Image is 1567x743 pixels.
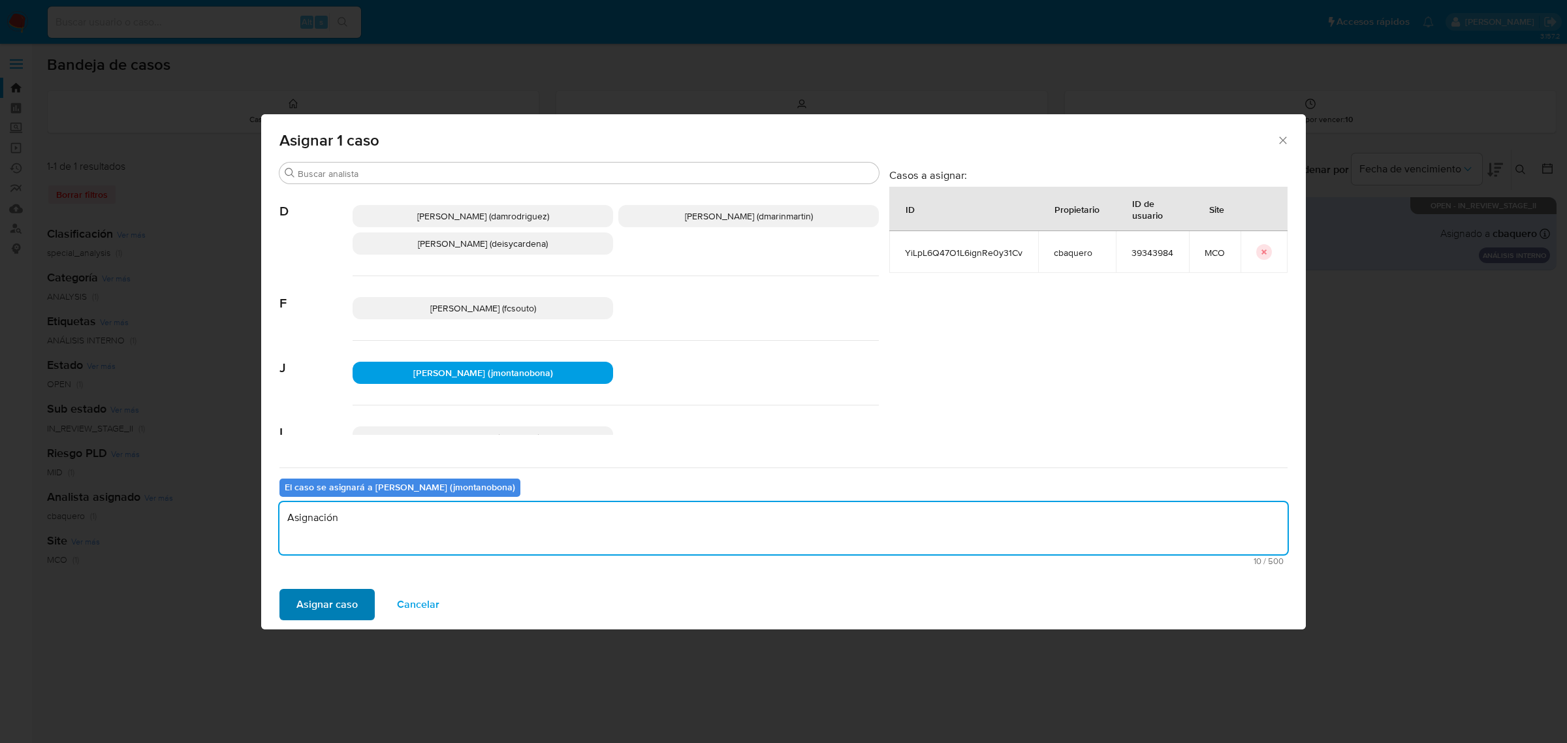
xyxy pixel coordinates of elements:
span: L [279,405,353,441]
span: [PERSON_NAME] (jmontanobona) [413,366,553,379]
span: 39343984 [1132,247,1173,259]
textarea: Asignación [279,502,1288,554]
div: ID [890,193,930,225]
span: [PERSON_NAME] (dmarinmartin) [685,210,813,223]
span: [PERSON_NAME] (damrodriguez) [417,210,549,223]
span: cbaquero [1054,247,1100,259]
div: [PERSON_NAME] (jmontanobona) [353,362,613,384]
span: Máximo 500 caracteres [283,557,1284,565]
button: Buscar [285,168,295,178]
div: [PERSON_NAME] (deisycardena) [353,232,613,255]
input: Buscar analista [298,168,874,180]
div: Site [1194,193,1240,225]
span: F [279,276,353,311]
span: Asignar caso [296,590,358,619]
span: J [279,341,353,376]
div: Propietario [1039,193,1115,225]
div: [PERSON_NAME] (damrodriguez) [353,205,613,227]
button: Cerrar ventana [1276,134,1288,146]
span: [PERSON_NAME] (deisycardena) [418,237,548,250]
h3: Casos a asignar: [889,168,1288,182]
b: El caso se asignará a [PERSON_NAME] (jmontanobona) [285,481,515,494]
div: ID de usuario [1116,187,1188,230]
div: [PERSON_NAME] (fcsouto) [353,297,613,319]
span: Cancelar [397,590,439,619]
span: MCO [1205,247,1225,259]
span: YiLpL6Q47O1L6ignRe0y31Cv [905,247,1022,259]
div: [PERSON_NAME] (cbaquero) [353,426,613,449]
button: Cancelar [380,589,456,620]
span: [PERSON_NAME] (cbaquero) [426,431,540,444]
button: Asignar caso [279,589,375,620]
div: [PERSON_NAME] (dmarinmartin) [618,205,879,227]
span: D [279,184,353,219]
span: [PERSON_NAME] (fcsouto) [430,302,536,315]
div: assign-modal [261,114,1306,629]
span: Asignar 1 caso [279,133,1276,148]
button: icon-button [1256,244,1272,260]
